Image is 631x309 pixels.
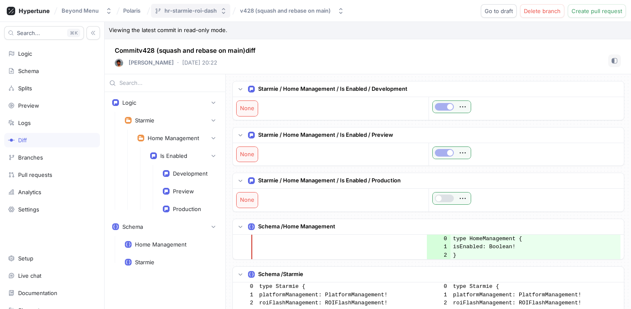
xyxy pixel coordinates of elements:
[427,282,450,291] td: 0
[237,101,258,116] div: None
[485,8,513,14] span: Go to draft
[18,85,32,92] div: Splits
[18,137,27,144] div: Diff
[4,286,100,300] a: Documentation
[450,251,621,260] td: }
[18,171,52,178] div: Pull requests
[256,291,427,299] td: platformManagement: PlatformManagement!
[18,290,57,296] div: Documentation
[173,206,201,212] div: Production
[18,255,33,262] div: Setup
[17,30,40,35] span: Search...
[18,68,39,74] div: Schema
[258,270,303,279] p: Schema / Starmie
[233,299,256,307] td: 2
[164,7,217,14] div: hr-starmie-roi-dash
[427,299,450,307] td: 2
[67,29,80,37] div: K
[427,243,450,251] td: 1
[233,282,256,291] td: 0
[568,4,626,18] button: Create pull request
[524,8,561,14] span: Delete branch
[18,154,43,161] div: Branches
[18,189,41,195] div: Analytics
[18,206,39,213] div: Settings
[237,4,348,18] button: v428 (squash and rebase on main)
[182,59,217,67] p: [DATE] 20:22
[427,235,450,243] td: 0
[427,291,450,299] td: 1
[135,259,154,266] div: Starmie
[173,170,208,177] div: Development
[237,147,258,162] div: None
[62,7,99,14] div: Beyond Menu
[258,85,407,93] p: Starmie / Home Management / Is Enabled / Development
[105,22,631,39] p: Viewing the latest commit in read-only mode.
[18,50,32,57] div: Logic
[129,59,174,67] p: [PERSON_NAME]
[572,8,622,14] span: Create pull request
[148,135,199,141] div: Home Management
[135,241,186,248] div: Home Management
[123,8,140,14] span: Polaris
[450,235,621,243] td: type HomeManagement {
[115,46,256,56] p: Commit v428 (squash and rebase on main) diff
[160,152,187,159] div: Is Enabled
[450,299,621,307] td: roiFlashManagement: ROIFlashManagement!
[18,102,39,109] div: Preview
[427,251,450,260] td: 2
[233,291,256,299] td: 1
[18,272,41,279] div: Live chat
[258,222,335,231] p: Schema / Home Management
[177,59,179,67] p: ‧
[256,299,427,307] td: roiFlashManagement: ROIFlashManagement!
[520,4,564,18] button: Delete branch
[450,282,621,291] td: type Starmie {
[240,7,331,14] div: v428 (squash and rebase on main)
[58,4,116,18] button: Beyond Menu
[258,131,393,139] p: Starmie / Home Management / Is Enabled / Preview
[18,119,31,126] div: Logs
[119,79,221,87] input: Search...
[450,291,621,299] td: platformManagement: PlatformManagement!
[173,188,194,195] div: Preview
[115,59,123,67] img: User
[151,4,230,18] button: hr-starmie-roi-dash
[4,26,84,40] button: Search...K
[481,4,517,18] button: Go to draft
[122,223,143,230] div: Schema
[122,99,136,106] div: Logic
[135,117,154,124] div: Starmie
[256,282,427,291] td: type Starmie {
[237,192,258,208] div: None
[450,243,621,251] td: isEnabled: Boolean!
[258,176,401,185] p: Starmie / Home Management / Is Enabled / Production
